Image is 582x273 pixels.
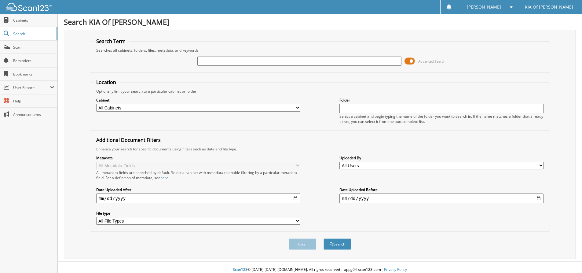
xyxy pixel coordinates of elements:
span: Advanced Search [418,59,445,64]
span: Scan123 [233,267,247,272]
div: All metadata fields are searched by default. Select a cabinet with metadata to enable filtering b... [96,170,300,180]
div: Optionally limit your search to a particular cabinet or folder [93,89,547,94]
h1: Search KIA Of [PERSON_NAME] [64,17,576,27]
legend: Search Term [93,38,129,45]
span: [PERSON_NAME] [467,5,501,9]
legend: Location [93,79,119,86]
label: Uploaded By [339,155,544,160]
label: File type [96,211,300,216]
div: Select a cabinet and begin typing the name of the folder you want to search in. If the name match... [339,114,544,124]
button: Clear [289,238,316,250]
button: Search [324,238,351,250]
legend: Additional Document Filters [93,137,164,143]
label: Metadata [96,155,300,160]
img: scan123-logo-white.svg [6,3,52,11]
span: Reminders [13,58,54,63]
span: Announcements [13,112,54,117]
span: Help [13,98,54,104]
span: Scan [13,45,54,50]
span: User Reports [13,85,50,90]
div: Enhance your search for specific documents using filters such as date and file type. [93,146,547,152]
label: Cabinet [96,98,300,103]
span: Bookmarks [13,72,54,77]
span: KIA Of [PERSON_NAME] [525,5,573,9]
label: Date Uploaded After [96,187,300,192]
div: Searches all cabinets, folders, files, metadata, and keywords [93,48,547,53]
span: Search [13,31,53,36]
a: here [160,175,168,180]
label: Folder [339,98,544,103]
input: start [96,194,300,203]
a: Privacy Policy [384,267,407,272]
span: Cabinets [13,18,54,23]
label: Date Uploaded Before [339,187,544,192]
input: end [339,194,544,203]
